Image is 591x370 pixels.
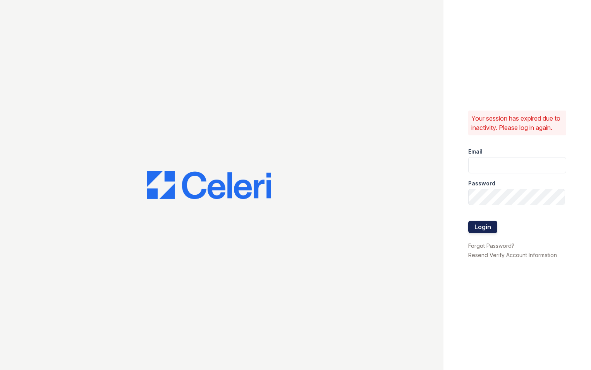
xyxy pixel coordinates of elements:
[468,242,514,249] a: Forgot Password?
[468,221,497,233] button: Login
[471,114,564,132] p: Your session has expired due to inactivity. Please log in again.
[147,171,271,199] img: CE_Logo_Blue-a8612792a0a2168367f1c8372b55b34899dd931a85d93a1a3d3e32e68fde9ad4.png
[468,180,495,187] label: Password
[468,252,557,258] a: Resend Verify Account Information
[468,148,483,156] label: Email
